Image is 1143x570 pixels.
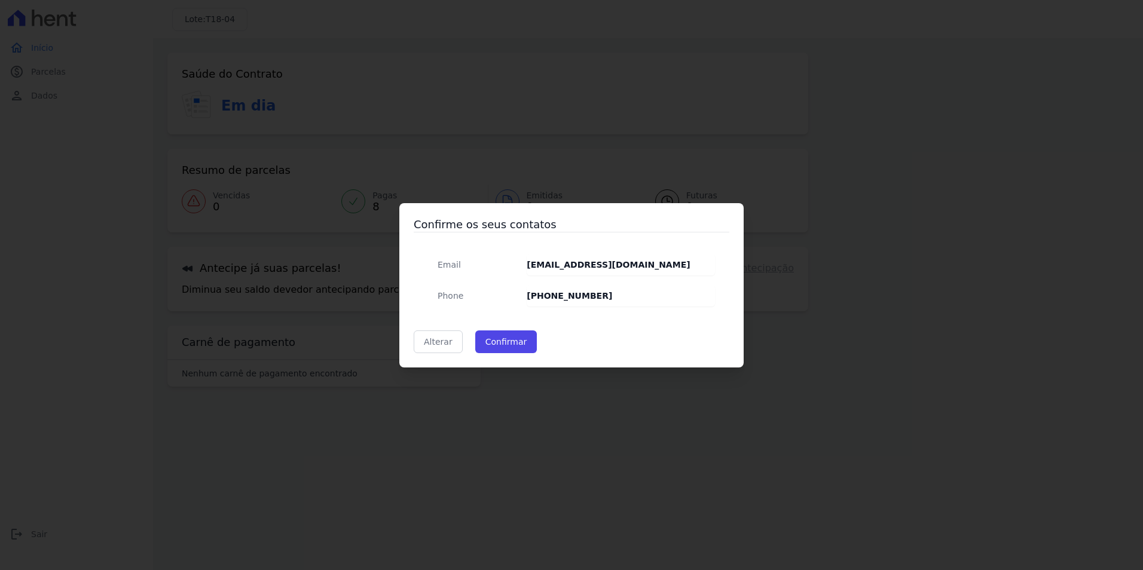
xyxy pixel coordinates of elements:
[527,260,690,269] strong: [EMAIL_ADDRESS][DOMAIN_NAME]
[438,260,461,269] span: translation missing: pt-BR.public.contracts.modal.confirmation.email
[414,217,729,232] h3: Confirme os seus contatos
[438,291,463,301] span: translation missing: pt-BR.public.contracts.modal.confirmation.phone
[475,330,537,353] button: Confirmar
[527,291,612,301] strong: [PHONE_NUMBER]
[414,330,463,353] a: Alterar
